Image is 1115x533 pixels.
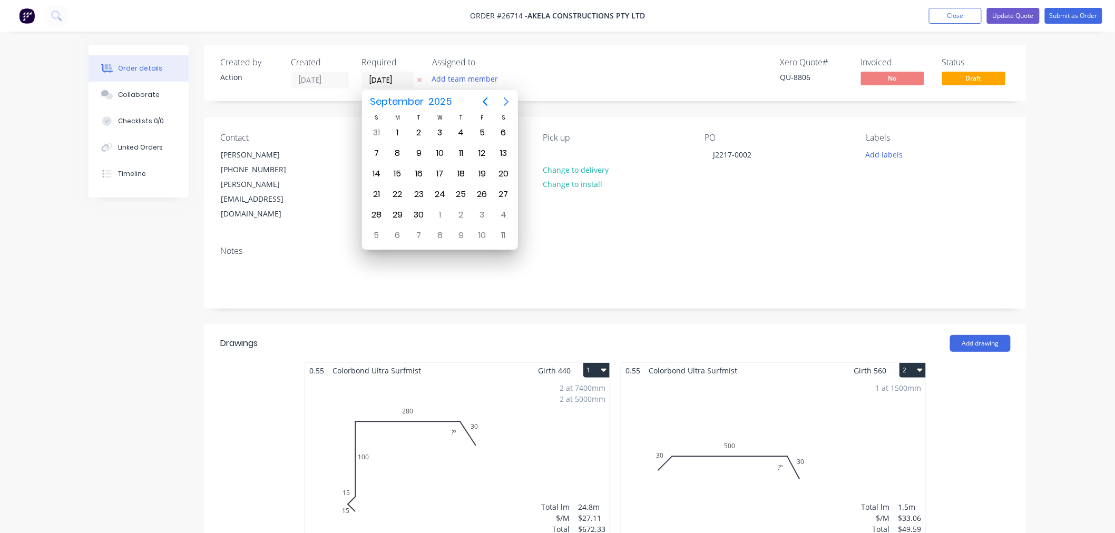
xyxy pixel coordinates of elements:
div: Friday, October 3, 2025 [474,207,490,223]
span: Colorbond Ultra Surfmist [644,363,741,378]
div: Sunday, October 5, 2025 [368,228,384,243]
button: Previous page [475,91,496,112]
div: Thursday, September 4, 2025 [453,125,469,141]
button: 1 [583,363,610,378]
button: Submit as Order [1045,8,1102,24]
div: 2 at 5000mm [560,393,605,404]
span: 0.55 [305,363,328,378]
span: September [367,92,426,111]
div: W [429,113,451,122]
div: Sunday, September 7, 2025 [368,145,384,161]
div: Required [361,57,419,67]
div: [PERSON_NAME] [221,147,308,162]
button: Add labels [860,147,908,161]
div: Thursday, September 11, 2025 [453,145,469,161]
div: Sunday, September 28, 2025 [368,207,384,223]
div: Action [220,72,278,83]
button: Add team member [432,72,504,86]
div: Assigned to [432,57,537,67]
span: Draft [942,72,1005,85]
div: Thursday, October 9, 2025 [453,228,469,243]
span: Order #26714 - [470,11,527,21]
button: Add drawing [950,335,1011,352]
div: [PHONE_NUMBER] [221,162,308,177]
div: Contact [220,133,365,143]
div: S [493,113,514,122]
div: Saturday, September 27, 2025 [495,186,511,202]
div: J2217-0002 [705,147,760,162]
button: Add team member [426,72,504,86]
div: Drawings [220,337,258,350]
div: Sunday, August 31, 2025 [368,125,384,141]
div: T [451,113,472,122]
div: Thursday, September 25, 2025 [453,186,469,202]
img: Factory [19,8,35,24]
div: Monday, October 6, 2025 [390,228,406,243]
span: Girth 440 [538,363,571,378]
div: Saturday, September 6, 2025 [495,125,511,141]
div: Saturday, September 20, 2025 [495,166,511,182]
div: Monday, September 22, 2025 [390,186,406,202]
div: Saturday, September 13, 2025 [495,145,511,161]
span: No [861,72,924,85]
div: Wednesday, September 24, 2025 [432,186,448,202]
div: Friday, September 12, 2025 [474,145,490,161]
div: Labels [866,133,1011,143]
button: Order details [89,55,189,82]
button: Checklists 0/0 [89,108,189,134]
div: Checklists 0/0 [118,116,164,126]
div: Friday, September 26, 2025 [474,186,490,202]
div: PO [705,133,849,143]
div: Xero Quote # [780,57,848,67]
button: Timeline [89,161,189,187]
div: Status [942,57,1011,67]
button: September2025 [363,92,458,111]
div: M [387,113,408,122]
div: Collaborate [118,90,160,100]
span: Girth 560 [854,363,887,378]
div: Thursday, October 2, 2025 [453,207,469,223]
div: Tuesday, September 16, 2025 [411,166,427,182]
div: Order details [118,64,163,73]
div: Saturday, October 11, 2025 [495,228,511,243]
div: Total lm [541,501,570,512]
div: 1 at 1500mm [876,382,922,393]
div: T [408,113,429,122]
div: Tuesday, October 7, 2025 [411,228,427,243]
div: Invoiced [861,57,930,67]
span: Akela Constructions Pty Ltd [527,11,645,21]
span: Colorbond Ultra Surfmist [328,363,425,378]
span: 0.55 [621,363,644,378]
button: Change to install [537,177,608,191]
div: Wednesday, September 17, 2025 [432,166,448,182]
div: Monday, September 15, 2025 [390,166,406,182]
div: Linked Orders [118,143,163,152]
button: Collaborate [89,82,189,108]
button: Change to delivery [537,162,614,176]
div: S [366,113,387,122]
div: [PERSON_NAME][PHONE_NUMBER][PERSON_NAME][EMAIL_ADDRESS][DOMAIN_NAME] [212,147,317,222]
div: 1.5m [898,501,922,512]
button: 2 [899,363,926,378]
div: Timeline [118,169,146,179]
button: Update Quote [987,8,1040,24]
div: Friday, September 19, 2025 [474,166,490,182]
div: Sunday, September 14, 2025 [368,166,384,182]
div: Friday, September 5, 2025 [474,125,490,141]
div: $/M [862,512,890,524]
div: Monday, September 1, 2025 [390,125,406,141]
div: 24.8m [578,501,605,512]
div: Sunday, September 21, 2025 [368,186,384,202]
div: $33.06 [898,512,922,524]
div: Created [291,57,349,67]
div: Tuesday, September 2, 2025 [411,125,427,141]
div: Wednesday, September 10, 2025 [432,145,448,161]
div: F [472,113,493,122]
div: Thursday, September 18, 2025 [453,166,469,182]
div: [PERSON_NAME][EMAIL_ADDRESS][DOMAIN_NAME] [221,177,308,221]
div: Tuesday, September 30, 2025 [411,207,427,223]
button: Next page [496,91,517,112]
div: Tuesday, September 9, 2025 [411,145,427,161]
div: Monday, September 8, 2025 [390,145,406,161]
div: Wednesday, October 8, 2025 [432,228,448,243]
